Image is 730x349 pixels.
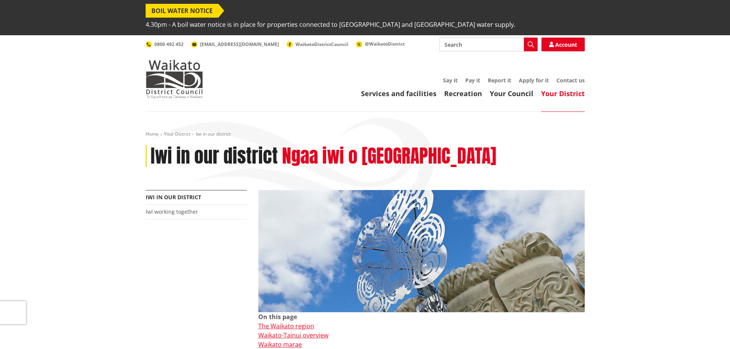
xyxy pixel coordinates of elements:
a: Account [541,38,585,51]
img: Waikato District Council - Te Kaunihera aa Takiwaa o Waikato [146,60,203,98]
span: 4.30pm - A boil water notice is in place for properties connected to [GEOGRAPHIC_DATA] and [GEOGR... [146,18,515,31]
input: Search input [440,38,538,51]
span: 0800 492 452 [154,41,184,48]
a: Waikato marae [258,340,302,349]
span: [EMAIL_ADDRESS][DOMAIN_NAME] [200,41,279,48]
a: Apply for it [519,77,549,84]
a: Iwi working together [146,208,198,215]
strong: On this page [258,313,297,321]
span: WaikatoDistrictCouncil [295,41,348,48]
span: BOIL WATER NOTICE [146,4,218,18]
a: WaikatoDistrictCouncil [287,41,348,48]
a: Iwi in our district [146,193,201,201]
a: Home [146,131,159,137]
a: Recreation [444,89,482,98]
a: @WaikatoDistrict [356,41,405,47]
span: @WaikatoDistrict [365,41,405,47]
a: Your District [164,131,190,137]
a: Services and facilities [361,89,436,98]
a: Pay it [465,77,480,84]
a: Say it [443,77,458,84]
nav: breadcrumb [146,131,585,138]
a: Report it [488,77,511,84]
h2: Ngaa iwi o [GEOGRAPHIC_DATA] [282,145,496,167]
iframe: Messenger Launcher [695,317,722,344]
a: Waikato-Tainui overview [258,331,328,339]
a: [EMAIL_ADDRESS][DOMAIN_NAME] [191,41,279,48]
a: 0800 492 452 [146,41,184,48]
a: The Waikato region [258,322,314,330]
h1: Iwi in our district [151,145,278,167]
img: Turangawaewae Ngaruawahia [258,190,585,312]
a: Your District [541,89,585,98]
span: Iwi in our district [196,131,231,137]
a: Your Council [490,89,533,98]
a: Contact us [556,77,585,84]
